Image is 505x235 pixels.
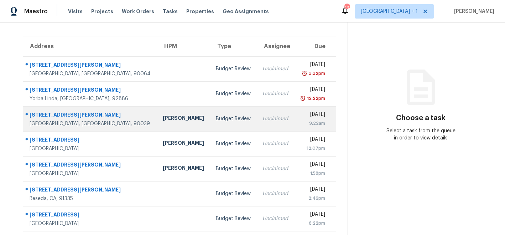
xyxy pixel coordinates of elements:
[163,114,204,123] div: [PERSON_NAME]
[30,111,151,120] div: [STREET_ADDRESS][PERSON_NAME]
[30,61,151,70] div: [STREET_ADDRESS][PERSON_NAME]
[186,8,214,15] span: Properties
[396,114,446,122] h3: Choose a task
[262,215,288,222] div: Unclaimed
[68,8,83,15] span: Visits
[262,115,288,122] div: Unclaimed
[300,220,326,227] div: 6:22pm
[163,139,204,148] div: [PERSON_NAME]
[300,145,326,152] div: 12:07pm
[30,70,151,77] div: [GEOGRAPHIC_DATA], [GEOGRAPHIC_DATA], 90064
[216,140,251,147] div: Budget Review
[262,140,288,147] div: Unclaimed
[300,86,326,95] div: [DATE]
[30,86,151,95] div: [STREET_ADDRESS][PERSON_NAME]
[30,120,151,127] div: [GEOGRAPHIC_DATA], [GEOGRAPHIC_DATA], 90039
[451,8,494,15] span: [PERSON_NAME]
[91,8,113,15] span: Projects
[30,195,151,202] div: Reseda, CA, 91335
[262,190,288,197] div: Unclaimed
[300,111,326,120] div: [DATE]
[210,36,257,56] th: Type
[257,36,294,56] th: Assignee
[30,161,151,170] div: [STREET_ADDRESS][PERSON_NAME]
[122,8,154,15] span: Work Orders
[302,70,307,77] img: Overdue Alarm Icon
[300,211,326,220] div: [DATE]
[223,8,269,15] span: Geo Assignments
[30,170,151,177] div: [GEOGRAPHIC_DATA]
[300,161,326,170] div: [DATE]
[361,8,418,15] span: [GEOGRAPHIC_DATA] + 1
[30,95,151,102] div: Yorba Linda, [GEOGRAPHIC_DATA], 92886
[300,186,326,195] div: [DATE]
[216,90,251,97] div: Budget Review
[306,95,325,102] div: 12:22pm
[216,215,251,222] div: Budget Review
[30,145,151,152] div: [GEOGRAPHIC_DATA]
[300,95,306,102] img: Overdue Alarm Icon
[300,61,326,70] div: [DATE]
[294,36,337,56] th: Due
[30,211,151,220] div: [STREET_ADDRESS]
[262,165,288,172] div: Unclaimed
[23,36,157,56] th: Address
[216,165,251,172] div: Budget Review
[385,127,457,142] div: Select a task from the queue in order to view details
[30,136,151,145] div: [STREET_ADDRESS]
[157,36,210,56] th: HPM
[300,195,326,202] div: 2:46pm
[30,220,151,227] div: [GEOGRAPHIC_DATA]
[24,8,48,15] span: Maestro
[300,170,326,177] div: 1:58pm
[300,136,326,145] div: [DATE]
[307,70,325,77] div: 3:32pm
[262,65,288,72] div: Unclaimed
[344,4,349,11] div: 13
[262,90,288,97] div: Unclaimed
[216,190,251,197] div: Budget Review
[300,120,326,127] div: 9:22am
[163,9,178,14] span: Tasks
[216,65,251,72] div: Budget Review
[30,186,151,195] div: [STREET_ADDRESS][PERSON_NAME]
[216,115,251,122] div: Budget Review
[163,164,204,173] div: [PERSON_NAME]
